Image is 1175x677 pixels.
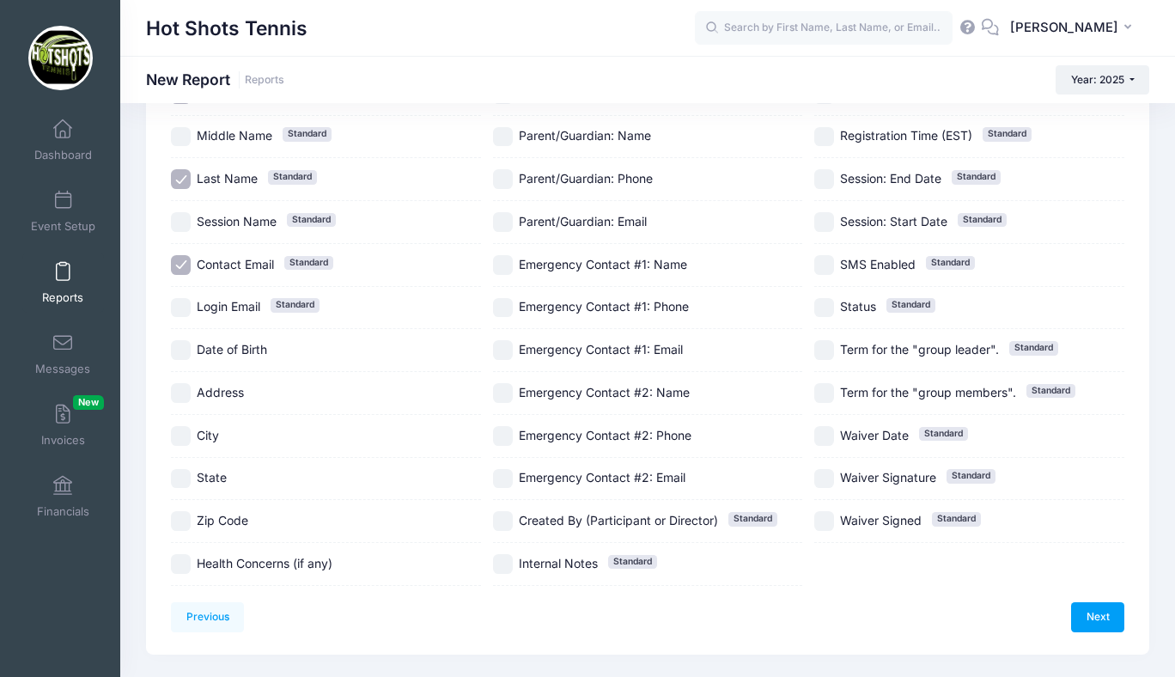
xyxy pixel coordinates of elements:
a: Event Setup [22,181,104,241]
input: Last NameStandard [171,169,191,189]
span: Emergency Contact #2: Email [519,470,685,485]
input: Term for the "group members".Standard [814,383,834,403]
input: Emergency Contact #1: Name [493,255,513,275]
a: Reports [245,74,284,87]
input: Address [171,383,191,403]
input: Emergency Contact #2: Email [493,469,513,489]
a: InvoicesNew [22,395,104,455]
span: Session: Start Date [840,214,947,229]
input: Date of Birth [171,340,191,360]
span: Event Setup [31,219,95,234]
span: Term for the "group members". [840,385,1016,399]
span: Standard [932,512,981,526]
input: Created By (Participant or Director)Standard [493,511,513,531]
span: [PERSON_NAME] [1010,18,1118,37]
span: Waiver Signed [840,513,922,528]
span: Middle Name [197,128,272,143]
input: SMS EnabledStandard [814,255,834,275]
input: Session: Start DateStandard [814,212,834,232]
span: Emergency Contact #2: Name [519,385,690,399]
span: Parent/Guardian: Email [519,214,647,229]
span: Reports [42,290,83,305]
span: Emergency Contact #2: Phone [519,428,691,442]
span: Standard [271,298,320,312]
input: Search by First Name, Last Name, or Email... [695,11,953,46]
span: Standard [728,512,777,526]
span: Standard [983,127,1032,141]
span: Standard [268,170,317,184]
span: Internal Notes [519,556,598,570]
input: Waiver DateStandard [814,426,834,446]
span: Term for the "group leader". [840,342,999,357]
img: Hot Shots Tennis [28,26,93,90]
a: Reports [22,253,104,313]
span: Standard [958,213,1007,227]
span: State [197,470,227,485]
input: Waiver SignatureStandard [814,469,834,489]
span: Emergency Contact #1: Email [519,342,683,357]
input: Emergency Contact #1: Email [493,340,513,360]
span: Login Email [197,299,260,314]
span: City [197,428,219,442]
span: Invoices [41,433,85,448]
span: Messages [35,362,90,376]
span: Standard [608,555,657,569]
input: Session: End DateStandard [814,169,834,189]
span: Date of Birth [197,342,267,357]
span: Waiver Signature [840,470,936,485]
input: Emergency Contact #2: Name [493,383,513,403]
span: New [73,395,104,410]
a: Previous [171,602,244,631]
span: Dashboard [34,148,92,162]
input: State [171,469,191,489]
input: Contact EmailStandard [171,255,191,275]
button: [PERSON_NAME] [999,9,1149,48]
span: Standard [1026,384,1075,398]
span: Standard [283,127,332,141]
span: Contact Email [197,257,274,271]
button: Year: 2025 [1056,65,1149,95]
a: Dashboard [22,110,104,170]
span: Parent/Guardian: Name [519,128,651,143]
span: Waiver Date [840,428,909,442]
span: Created By (Participant or Director) [519,513,718,528]
span: Standard [284,256,333,270]
input: Registration Time (EST)Standard [814,127,834,147]
a: Next [1071,602,1124,631]
span: Standard [926,256,975,270]
input: Parent/Guardian: Phone [493,169,513,189]
span: Standard [952,170,1001,184]
span: Registration Time (EST) [840,128,972,143]
span: Health Concerns (if any) [197,556,332,570]
input: Term for the "group leader".Standard [814,340,834,360]
span: Emergency Contact #1: Phone [519,299,689,314]
a: Messages [22,324,104,384]
input: StatusStandard [814,298,834,318]
span: Session Name [197,214,277,229]
span: Standard [886,298,935,312]
span: SMS Enabled [840,257,916,271]
input: Parent/Guardian: Name [493,127,513,147]
input: Zip Code [171,511,191,531]
input: Parent/Guardian: Email [493,212,513,232]
span: Parent/Guardian: Phone [519,171,653,186]
span: Address [197,385,244,399]
span: Standard [287,213,336,227]
h1: New Report [146,70,284,88]
input: City [171,426,191,446]
input: Waiver SignedStandard [814,511,834,531]
span: Standard [1009,341,1058,355]
input: Health Concerns (if any) [171,554,191,574]
input: Session NameStandard [171,212,191,232]
span: Status [840,299,876,314]
span: Session: End Date [840,171,941,186]
input: Emergency Contact #1: Phone [493,298,513,318]
input: Middle NameStandard [171,127,191,147]
input: Internal NotesStandard [493,554,513,574]
span: Year: 2025 [1071,73,1124,86]
span: Emergency Contact #1: Name [519,257,687,271]
span: Zip Code [197,513,248,528]
a: Financials [22,467,104,527]
span: Last Name [197,171,258,186]
input: Login EmailStandard [171,298,191,318]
